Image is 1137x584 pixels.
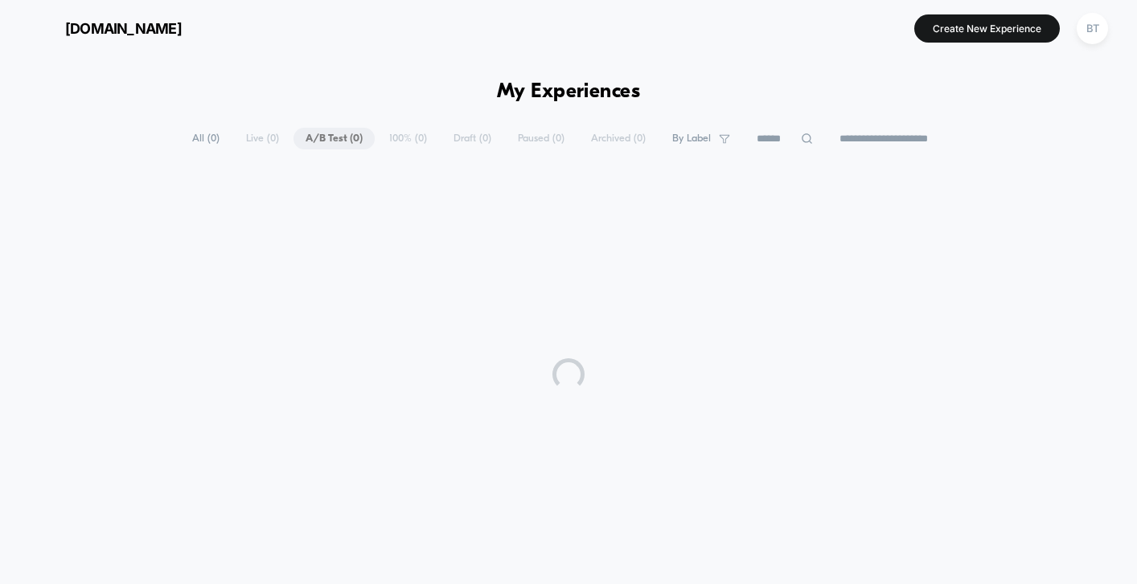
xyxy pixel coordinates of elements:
[180,128,232,149] span: All ( 0 )
[24,15,187,41] button: [DOMAIN_NAME]
[497,80,641,104] h1: My Experiences
[914,14,1060,43] button: Create New Experience
[1077,13,1108,44] div: BT
[672,133,711,145] span: By Label
[1072,12,1113,45] button: BT
[65,20,182,37] span: [DOMAIN_NAME]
